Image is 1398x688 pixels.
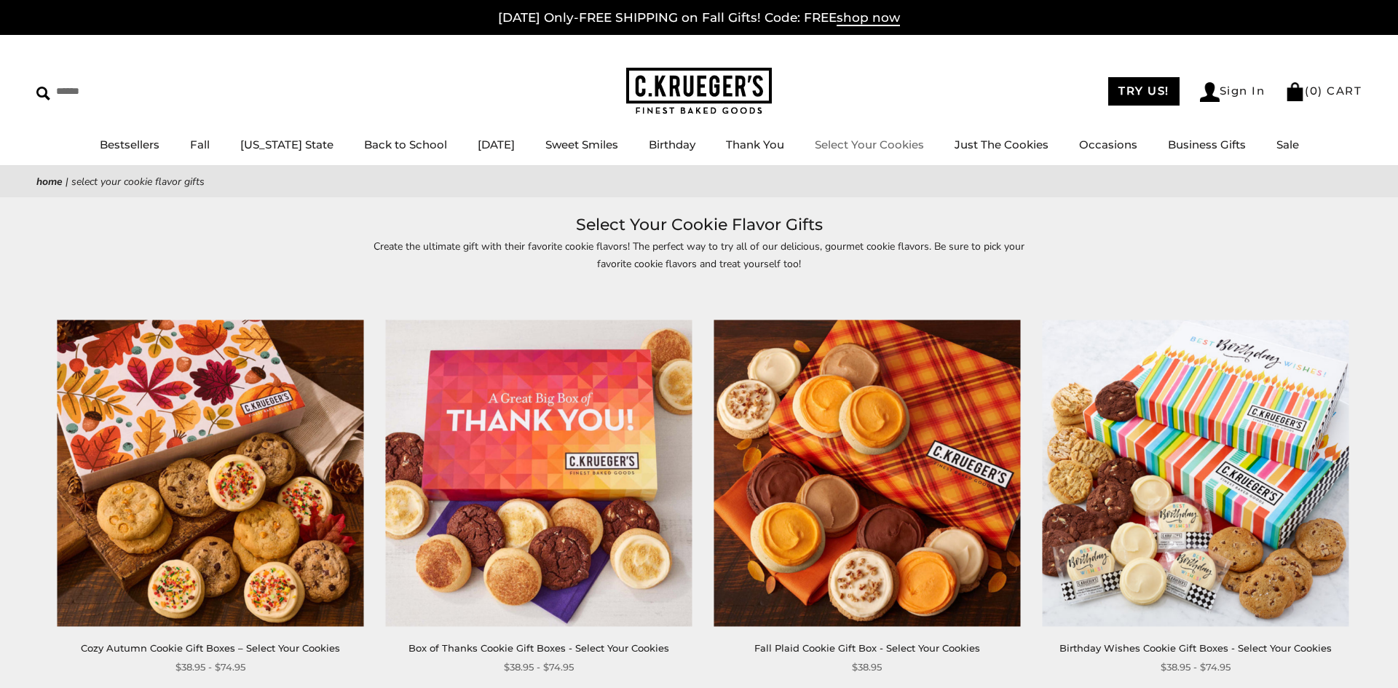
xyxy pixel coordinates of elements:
input: Search [36,80,210,103]
nav: breadcrumbs [36,173,1362,190]
a: Fall Plaid Cookie Gift Box - Select Your Cookies [754,642,980,654]
a: [DATE] [478,138,515,151]
span: $38.95 - $74.95 [504,660,574,675]
img: Search [36,87,50,100]
img: Bag [1285,82,1305,101]
span: $38.95 - $74.95 [175,660,245,675]
img: Box of Thanks Cookie Gift Boxes - Select Your Cookies [385,320,692,626]
a: Fall [190,138,210,151]
img: C.KRUEGER'S [626,68,772,115]
a: Box of Thanks Cookie Gift Boxes - Select Your Cookies [408,642,669,654]
a: TRY US! [1108,77,1180,106]
span: shop now [837,10,900,26]
a: Occasions [1079,138,1137,151]
span: | [66,175,68,189]
span: 0 [1310,84,1319,98]
span: Select Your Cookie Flavor Gifts [71,175,205,189]
a: Thank You [726,138,784,151]
a: Sweet Smiles [545,138,618,151]
img: Birthday Wishes Cookie Gift Boxes - Select Your Cookies [1042,320,1348,626]
a: Bestsellers [100,138,159,151]
a: Select Your Cookies [815,138,924,151]
a: Birthday Wishes Cookie Gift Boxes - Select Your Cookies [1059,642,1332,654]
img: Fall Plaid Cookie Gift Box - Select Your Cookies [714,320,1020,626]
a: Sale [1276,138,1299,151]
h1: Select Your Cookie Flavor Gifts [58,212,1340,238]
a: [US_STATE] State [240,138,333,151]
a: Just The Cookies [955,138,1048,151]
span: $38.95 - $74.95 [1161,660,1231,675]
a: (0) CART [1285,84,1362,98]
a: Business Gifts [1168,138,1246,151]
a: Cozy Autumn Cookie Gift Boxes – Select Your Cookies [81,642,340,654]
img: Cozy Autumn Cookie Gift Boxes – Select Your Cookies [57,320,363,626]
img: Account [1200,82,1220,102]
a: Sign In [1200,82,1265,102]
a: [DATE] Only-FREE SHIPPING on Fall Gifts! Code: FREEshop now [498,10,900,26]
a: Birthday [649,138,695,151]
span: $38.95 [852,660,882,675]
a: Back to School [364,138,447,151]
a: Home [36,175,63,189]
p: Create the ultimate gift with their favorite cookie flavors! The perfect way to try all of our de... [364,238,1034,272]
